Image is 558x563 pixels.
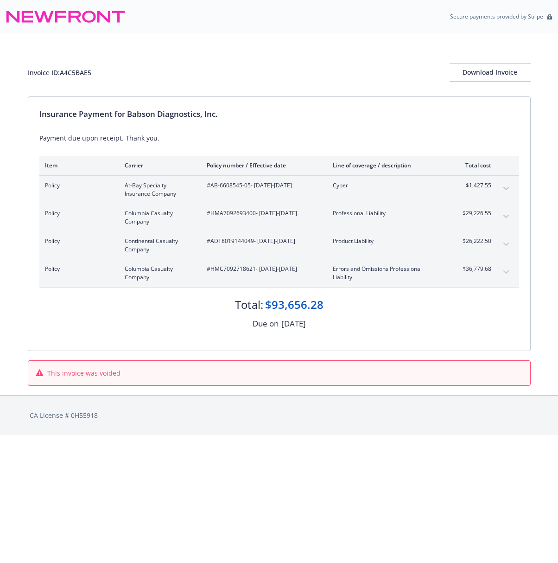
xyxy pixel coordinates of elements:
[333,209,442,218] span: Professional Liability
[45,161,110,169] div: Item
[47,368,120,378] span: This invoice was voided
[333,237,442,245] span: Product Liability
[207,209,318,218] span: #HMA7092693400 - [DATE]-[DATE]
[333,265,442,281] span: Errors and Omissions Professional Liability
[281,318,306,330] div: [DATE]
[30,410,529,420] div: CA License # 0H55918
[450,64,531,81] div: Download Invoice
[125,209,192,226] span: Columbia Casualty Company
[265,297,323,313] div: $93,656.28
[39,259,519,287] div: PolicyColumbia Casualty Company#HMC7092718621- [DATE]-[DATE]Errors and Omissions Professional Lia...
[333,181,442,190] span: Cyber
[39,108,519,120] div: Insurance Payment for Babson Diagnostics, Inc.
[457,181,491,190] span: $1,427.55
[457,161,491,169] div: Total cost
[333,161,442,169] div: Line of coverage / description
[39,176,519,204] div: PolicyAt-Bay Specialty Insurance Company#AB-6608545-05- [DATE]-[DATE]Cyber$1,427.55expand content
[499,181,514,196] button: expand content
[45,209,110,218] span: Policy
[125,237,192,254] span: Continental Casualty Company
[39,133,519,143] div: Payment due upon receipt. Thank you.
[499,265,514,280] button: expand content
[125,161,192,169] div: Carrier
[457,209,491,218] span: $29,226.55
[45,237,110,245] span: Policy
[125,265,192,281] span: Columbia Casualty Company
[207,181,318,190] span: #AB-6608545-05 - [DATE]-[DATE]
[125,181,192,198] span: At-Bay Specialty Insurance Company
[499,209,514,224] button: expand content
[45,181,110,190] span: Policy
[450,63,531,82] button: Download Invoice
[253,318,279,330] div: Due on
[207,161,318,169] div: Policy number / Effective date
[457,265,491,273] span: $36,779.68
[235,297,263,313] div: Total:
[207,237,318,245] span: #ADT8019144049 - [DATE]-[DATE]
[45,265,110,273] span: Policy
[499,237,514,252] button: expand content
[39,204,519,231] div: PolicyColumbia Casualty Company#HMA7092693400- [DATE]-[DATE]Professional Liability$29,226.55expan...
[28,68,91,77] div: Invoice ID: A4C5BAE5
[39,231,519,259] div: PolicyContinental Casualty Company#ADT8019144049- [DATE]-[DATE]Product Liability$26,222.50expand ...
[457,237,491,245] span: $26,222.50
[207,265,318,273] span: #HMC7092718621 - [DATE]-[DATE]
[450,13,543,20] p: Secure payments provided by Stripe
